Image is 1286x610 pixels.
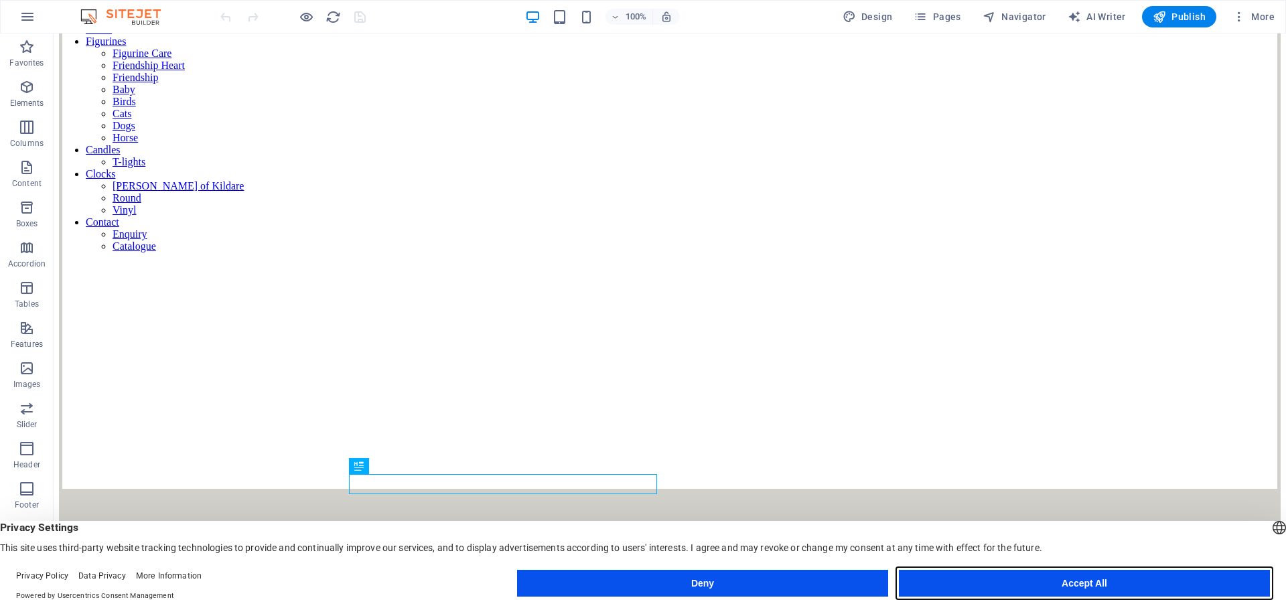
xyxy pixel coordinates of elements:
[1153,10,1206,23] span: Publish
[325,9,341,25] button: reload
[843,10,893,23] span: Design
[914,10,960,23] span: Pages
[12,178,42,189] p: Content
[13,459,40,470] p: Header
[977,6,1052,27] button: Navigator
[15,500,39,510] p: Footer
[1142,6,1216,27] button: Publish
[908,6,966,27] button: Pages
[837,6,898,27] button: Design
[1232,10,1275,23] span: More
[13,379,41,390] p: Images
[626,9,647,25] h6: 100%
[10,98,44,108] p: Elements
[298,9,314,25] button: Click here to leave preview mode and continue editing
[326,9,341,25] i: Reload page
[983,10,1046,23] span: Navigator
[1227,6,1280,27] button: More
[77,9,177,25] img: Editor Logo
[660,11,672,23] i: On resize automatically adjust zoom level to fit chosen device.
[605,9,653,25] button: 100%
[17,419,38,430] p: Slider
[16,218,38,229] p: Boxes
[837,6,898,27] div: Design (Ctrl+Alt+Y)
[8,258,46,269] p: Accordion
[1068,10,1126,23] span: AI Writer
[9,58,44,68] p: Favorites
[10,138,44,149] p: Columns
[1062,6,1131,27] button: AI Writer
[15,299,39,309] p: Tables
[11,339,43,350] p: Features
